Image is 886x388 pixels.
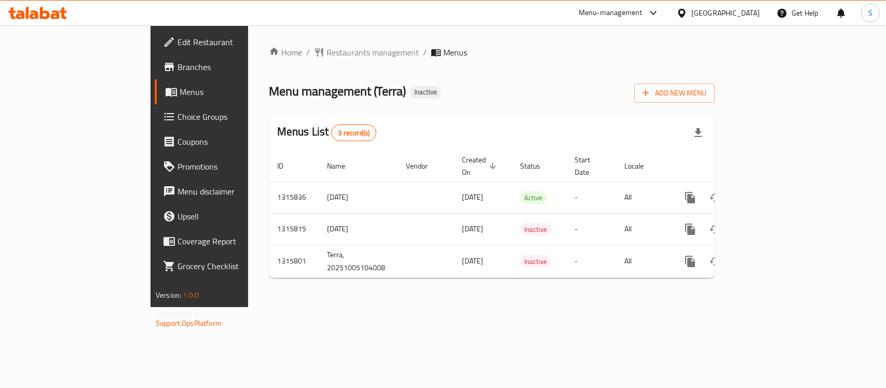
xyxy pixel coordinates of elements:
a: Branches [155,54,298,79]
button: Change Status [703,185,728,210]
span: [DATE] [462,254,483,268]
span: Choice Groups [178,110,290,123]
a: Restaurants management [314,46,419,59]
button: more [678,217,703,242]
span: Menus [180,86,290,98]
a: Grocery Checklist [155,254,298,279]
td: [DATE] [319,182,398,213]
button: Change Status [703,249,728,274]
span: [DATE] [462,222,483,235]
span: Promotions [178,160,290,173]
a: Support.OpsPlatform [156,316,222,330]
td: - [566,245,616,278]
a: Menu disclaimer [155,179,298,204]
td: - [566,182,616,213]
td: All [616,182,670,213]
td: - [566,213,616,245]
span: Created On [462,154,499,178]
span: Version: [156,288,181,302]
td: All [616,213,670,245]
span: Status [520,160,554,172]
div: Inactive [520,223,551,235]
button: Change Status [703,217,728,242]
span: Add New Menu [643,87,706,100]
a: Choice Groups [155,104,298,129]
a: Promotions [155,154,298,179]
span: Grocery Checklist [178,260,290,272]
span: [DATE] [462,190,483,204]
span: S [868,7,873,19]
button: more [678,249,703,274]
a: Upsell [155,204,298,229]
span: Coverage Report [178,235,290,247]
span: Menus [443,46,467,59]
span: Restaurants management [326,46,419,59]
span: Active [520,192,547,204]
div: [GEOGRAPHIC_DATA] [691,7,760,19]
span: ID [277,160,297,172]
span: Name [327,160,359,172]
span: Vendor [406,160,441,172]
span: Get support on: [156,306,203,320]
span: 1.0.0 [183,288,199,302]
div: Inactive [520,255,551,268]
button: Add New Menu [634,84,715,103]
td: Terra, 20251005104008 [319,245,398,278]
h2: Menus List [277,124,376,141]
a: Coverage Report [155,229,298,254]
div: Menu-management [579,7,643,19]
span: Menu management ( Terra ) [269,79,406,103]
span: 3 record(s) [332,128,376,138]
button: more [678,185,703,210]
span: Start Date [575,154,604,178]
span: Edit Restaurant [178,36,290,48]
span: Locale [624,160,657,172]
th: Actions [670,150,786,182]
a: Coupons [155,129,298,154]
span: Coupons [178,135,290,148]
span: Inactive [520,256,551,268]
a: Menus [155,79,298,104]
a: Edit Restaurant [155,30,298,54]
span: Branches [178,61,290,73]
li: / [423,46,427,59]
td: All [616,245,670,278]
div: Total records count [331,124,376,141]
li: / [306,46,310,59]
div: Inactive [410,86,441,99]
div: Export file [686,120,711,145]
span: Menu disclaimer [178,185,290,198]
td: [DATE] [319,213,398,245]
span: Inactive [410,88,441,96]
span: Inactive [520,224,551,235]
nav: breadcrumb [269,46,715,59]
span: Upsell [178,210,290,223]
table: enhanced table [269,150,786,278]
